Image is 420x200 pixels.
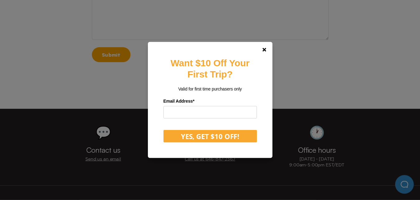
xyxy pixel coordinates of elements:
[163,96,257,106] label: Email Address
[193,99,194,104] span: Required
[163,130,257,142] button: YES, GET $10 OFF!
[171,58,249,79] strong: Want $10 Off Your First Trip?
[178,86,242,91] span: Valid for first time purchasers only
[257,42,272,57] a: Close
